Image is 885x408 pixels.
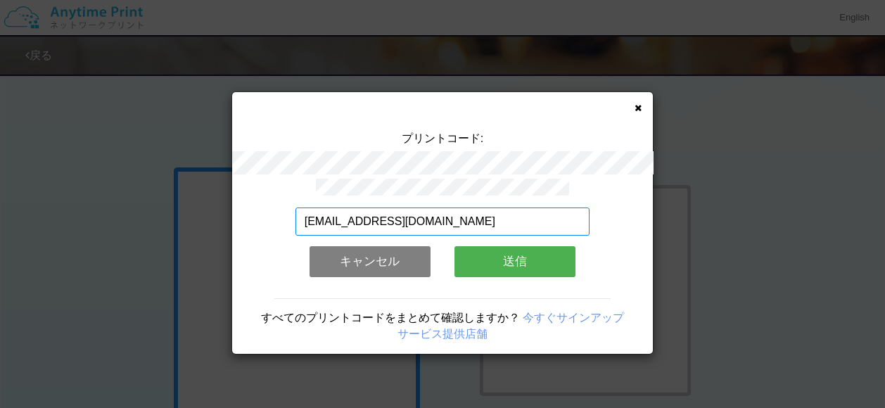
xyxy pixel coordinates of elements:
[310,246,431,277] button: キャンセル
[261,312,520,324] span: すべてのプリントコードをまとめて確認しますか？
[397,328,488,340] a: サービス提供店舗
[402,132,483,144] span: プリントコード:
[454,246,575,277] button: 送信
[523,312,624,324] a: 今すぐサインアップ
[295,208,590,236] input: メールアドレス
